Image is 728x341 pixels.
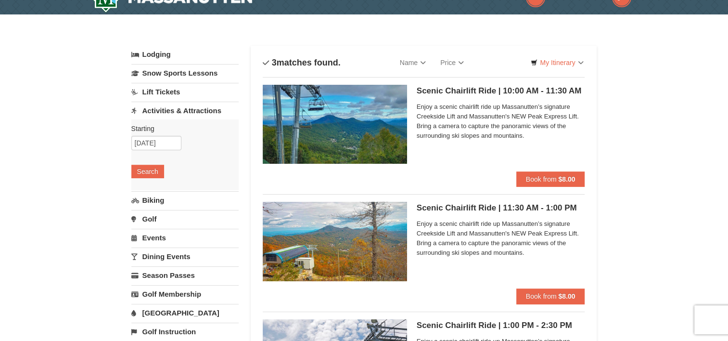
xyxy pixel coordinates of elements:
strong: $8.00 [558,292,575,300]
a: Golf [131,210,239,228]
span: Book from [526,292,557,300]
button: Book from $8.00 [516,289,585,304]
a: Activities & Attractions [131,102,239,119]
span: Book from [526,175,557,183]
a: [GEOGRAPHIC_DATA] [131,304,239,322]
span: Enjoy a scenic chairlift ride up Massanutten’s signature Creekside Lift and Massanutten's NEW Pea... [417,219,585,258]
strong: $8.00 [558,175,575,183]
a: Lift Tickets [131,83,239,101]
button: Book from $8.00 [516,171,585,187]
a: Lodging [131,46,239,63]
img: 24896431-13-a88f1aaf.jpg [263,202,407,281]
h5: Scenic Chairlift Ride | 11:30 AM - 1:00 PM [417,203,585,213]
a: Golf Instruction [131,323,239,341]
a: Price [433,53,471,72]
button: Search [131,165,164,178]
h5: Scenic Chairlift Ride | 1:00 PM - 2:30 PM [417,321,585,330]
img: 24896431-1-a2e2611b.jpg [263,85,407,164]
h5: Scenic Chairlift Ride | 10:00 AM - 11:30 AM [417,86,585,96]
a: Biking [131,191,239,209]
label: Starting [131,124,231,133]
a: Snow Sports Lessons [131,64,239,82]
span: 3 [272,58,277,67]
h4: matches found. [263,58,341,67]
span: Enjoy a scenic chairlift ride up Massanutten’s signature Creekside Lift and Massanutten's NEW Pea... [417,102,585,141]
a: Dining Events [131,248,239,265]
a: Name [393,53,433,72]
a: Events [131,229,239,247]
a: Season Passes [131,266,239,284]
a: My Itinerary [524,55,589,70]
a: Golf Membership [131,285,239,303]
